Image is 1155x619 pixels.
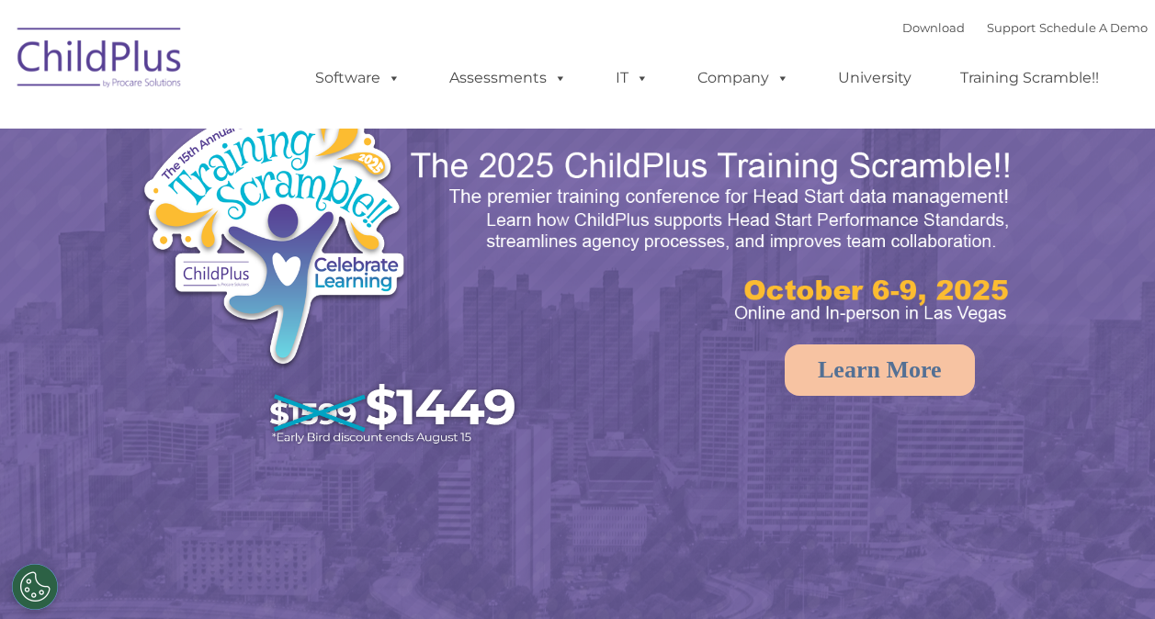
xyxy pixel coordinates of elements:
img: ChildPlus by Procare Solutions [8,15,192,107]
a: IT [597,60,667,96]
a: Download [902,20,965,35]
a: Schedule A Demo [1039,20,1148,35]
a: Software [297,60,419,96]
a: Company [679,60,808,96]
button: Cookies Settings [12,564,58,610]
a: Training Scramble!! [942,60,1117,96]
a: Support [987,20,1036,35]
a: Assessments [431,60,585,96]
font: | [902,20,1148,35]
a: University [820,60,930,96]
a: Learn More [785,344,975,396]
